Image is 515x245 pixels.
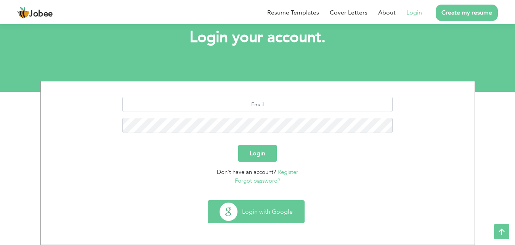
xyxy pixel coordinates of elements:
a: Resume Templates [267,8,319,17]
img: jobee.io [17,6,29,19]
a: Cover Letters [330,8,367,17]
a: Jobee [17,6,53,19]
button: Login with Google [208,201,304,223]
span: Don't have an account? [217,168,276,176]
button: Login [238,145,277,162]
span: Jobee [29,10,53,18]
input: Email [122,97,393,112]
h1: Login your account. [52,28,464,47]
a: Login [406,8,422,17]
a: Create my resume [436,5,498,21]
a: Register [278,168,298,176]
a: About [378,8,396,17]
a: Forgot password? [235,177,280,185]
